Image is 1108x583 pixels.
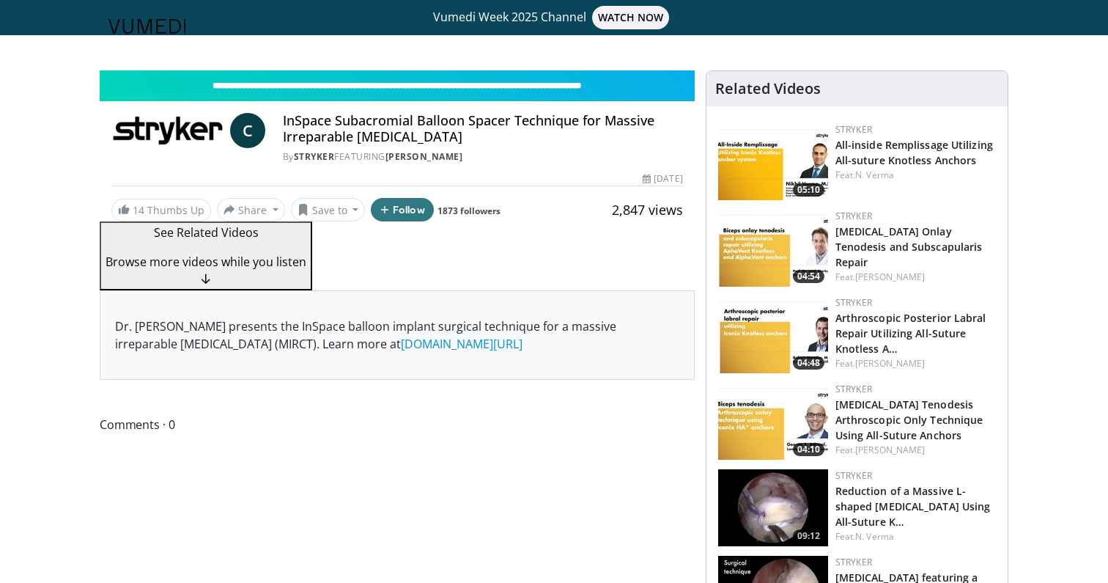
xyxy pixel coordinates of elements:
h3: Reduction of a Massive L-shaped Rotator Cuff Tear Using All-Suture Knotless Technology [835,483,996,529]
a: C [230,113,265,148]
span: Browse more videos while you listen [106,254,306,270]
img: dd3c9599-9b8f-4523-a967-19256dd67964.150x105_q85_crop-smart_upscale.jpg [718,383,828,460]
p: See Related Videos [106,224,306,241]
span: 2,847 views [612,201,683,219]
a: 04:54 [718,210,828,287]
h4: Related Videos [715,80,821,98]
a: [PERSON_NAME] [385,150,463,163]
a: 04:48 [718,296,828,373]
span: Comments 0 [100,415,695,434]
div: By FEATURING [283,150,683,164]
button: Save to [291,198,366,221]
a: Reduction of a Massive L-shaped [MEDICAL_DATA] Using All-Suture K… [835,484,991,529]
span: 05:10 [793,183,824,197]
a: [DOMAIN_NAME][URL] [401,336,522,352]
a: [MEDICAL_DATA] Onlay Tenodesis and Subscapularis Repair [835,224,983,269]
a: 1873 followers [437,205,501,217]
a: Arthroscopic Posterior Labral Repair Utilizing All-Suture Knotless A… [835,311,986,356]
span: 14 [133,203,144,217]
a: Stryker [835,383,872,395]
a: 04:10 [718,383,828,460]
div: Feat. [835,444,996,457]
a: N. Verma [855,169,894,181]
a: Stryker [835,296,872,309]
img: f0e53f01-d5db-4f12-81ed-ecc49cba6117.150x105_q85_crop-smart_upscale.jpg [718,210,828,287]
div: Feat. [835,530,996,543]
h4: InSpace Subacromial Balloon Spacer Technique for Massive Irreparable [MEDICAL_DATA] [283,113,683,144]
a: 05:10 [718,123,828,200]
span: 04:48 [793,356,824,370]
span: 04:10 [793,443,824,456]
h3: Arthroscopic Posterior Labral Repair Utilizing All-Suture Knotless Anchors [835,309,996,356]
a: [PERSON_NAME] [855,357,925,370]
button: Share [217,198,285,221]
a: Stryker [835,556,872,568]
a: Stryker [835,123,872,136]
img: 16e0862d-dfc8-4e5d-942e-77f3ecacd95c.150x105_q85_crop-smart_upscale.jpg [718,469,828,546]
button: See Related Videos Browse more videos while you listen [100,221,312,290]
img: d2f6a426-04ef-449f-8186-4ca5fc42937c.150x105_q85_crop-smart_upscale.jpg [718,296,828,373]
a: Stryker [835,469,872,482]
a: 09:12 [718,469,828,546]
img: VuMedi Logo [108,19,186,34]
div: [DATE] [643,172,682,186]
span: 09:12 [793,529,824,543]
button: Follow [371,198,434,221]
div: Feat. [835,357,996,370]
a: All-inside Remplissage Utilizing All-suture Knotless Anchors [835,138,993,167]
img: Stryker [111,113,224,148]
a: [PERSON_NAME] [855,444,925,456]
a: [PERSON_NAME] [855,271,925,283]
div: Feat. [835,169,996,182]
span: Dr. [PERSON_NAME] presents the InSpace balloon implant surgical technique for a massive irreparab... [115,318,616,352]
span: 04:54 [793,270,824,283]
a: 14 Thumbs Up [111,199,211,221]
a: Stryker [294,150,335,163]
a: Stryker [835,210,872,222]
a: [MEDICAL_DATA] Tenodesis Arthroscopic Only Technique Using All-Suture Anchors [835,397,983,442]
img: 0dbaa052-54c8-49be-8279-c70a6c51c0f9.150x105_q85_crop-smart_upscale.jpg [718,123,828,200]
div: Feat. [835,271,996,284]
a: N. Verma [855,530,894,543]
